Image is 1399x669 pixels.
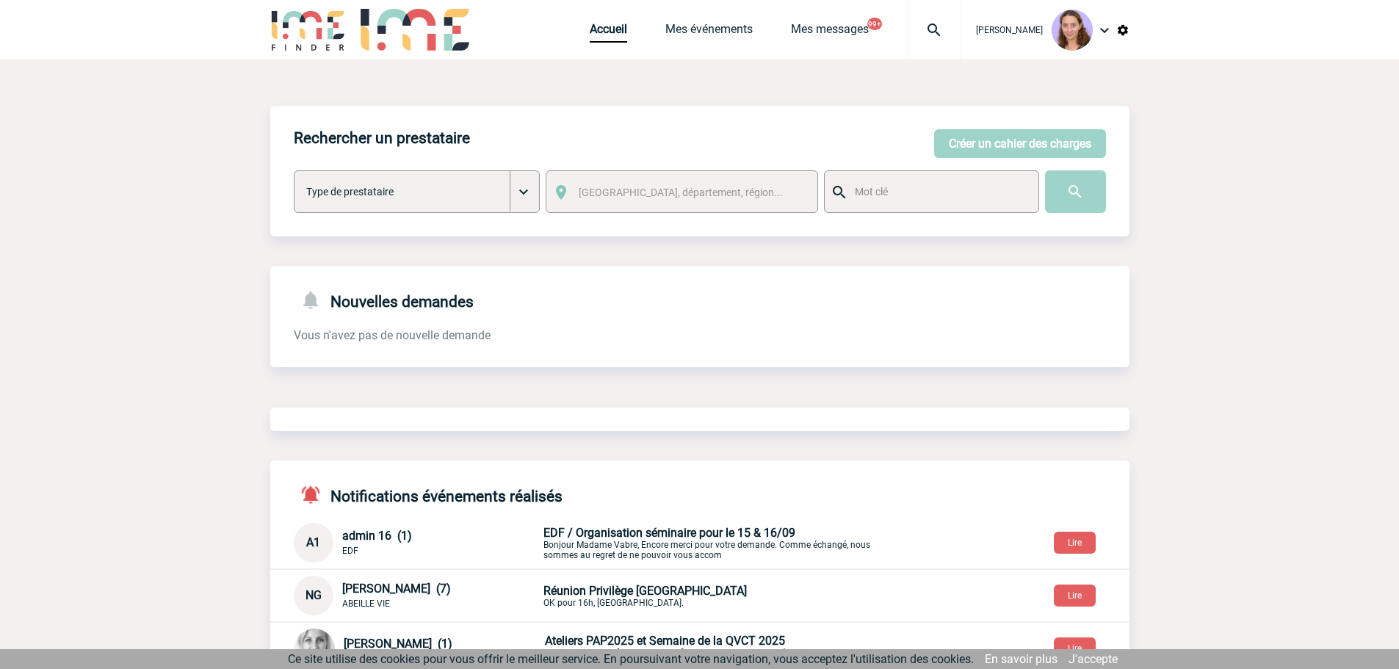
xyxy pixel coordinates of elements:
span: [GEOGRAPHIC_DATA], département, région... [579,187,783,198]
img: notifications-24-px-g.png [300,289,330,311]
span: [PERSON_NAME] (1) [344,637,452,651]
a: Lire [1042,640,1107,654]
span: Ateliers PAP2025 et Semaine de la QVCT 2025 [545,634,785,648]
span: NG [306,588,322,602]
span: [PERSON_NAME] [976,25,1043,35]
span: [PERSON_NAME] (7) [342,582,451,596]
span: EDF [342,546,358,556]
h4: Nouvelles demandes [294,289,474,311]
h4: Rechercher un prestataire [294,129,470,147]
img: 101030-1.png [1052,10,1093,51]
span: ABEILLE VIE [342,599,390,609]
span: A1 [306,535,320,549]
img: notifications-active-24-px-r.png [300,484,330,505]
span: Vous n'avez pas de nouvelle demande [294,328,491,342]
span: admin 16 (1) [342,529,412,543]
span: EDF / Organisation séminaire pour le 15 & 16/09 [543,526,795,540]
a: En savoir plus [985,652,1058,666]
h4: Notifications événements réalisés [294,484,563,505]
p: Bonjour Monsieur [PERSON_NAME], Nous accusons bonne réception de votre demande et vous remercions... [545,634,890,668]
div: Conversation privée : Client - Agence [294,523,1129,563]
div: Conversation privée : Client - Agence [294,576,1129,615]
span: Ce site utilise des cookies pour vous offrir le meilleur service. En poursuivant votre navigation... [288,652,974,666]
a: Lire [1042,535,1107,549]
a: Lire [1042,587,1107,601]
input: Mot clé [851,182,1025,201]
a: Accueil [590,22,627,43]
input: Submit [1045,170,1106,213]
a: A1 admin 16 (1) EDF EDF / Organisation séminaire pour le 15 & 16/09Bonjour Madame Vabre, Encore m... [294,535,889,549]
p: OK pour 16h, [GEOGRAPHIC_DATA]. [543,584,889,608]
button: Lire [1054,532,1096,554]
a: Mes messages [791,22,869,43]
button: Lire [1054,585,1096,607]
a: Mes événements [665,22,753,43]
button: Lire [1054,637,1096,659]
p: Bonjour Madame Vabre, Encore merci pour votre demande. Comme échangé, nous sommes au regret de ne... [543,526,889,560]
a: [PERSON_NAME] (1) IME Ateliers PAP2025 et Semaine de la QVCT 2025Bonjour Monsieur [PERSON_NAME], ... [294,643,890,657]
span: Réunion Privilège [GEOGRAPHIC_DATA] [543,584,747,598]
a: NG [PERSON_NAME] (7) ABEILLE VIE Réunion Privilège [GEOGRAPHIC_DATA]OK pour 16h, [GEOGRAPHIC_DATA]. [294,587,889,601]
button: 99+ [867,18,882,30]
img: IME-Finder [270,9,347,51]
a: J'accepte [1069,652,1118,666]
